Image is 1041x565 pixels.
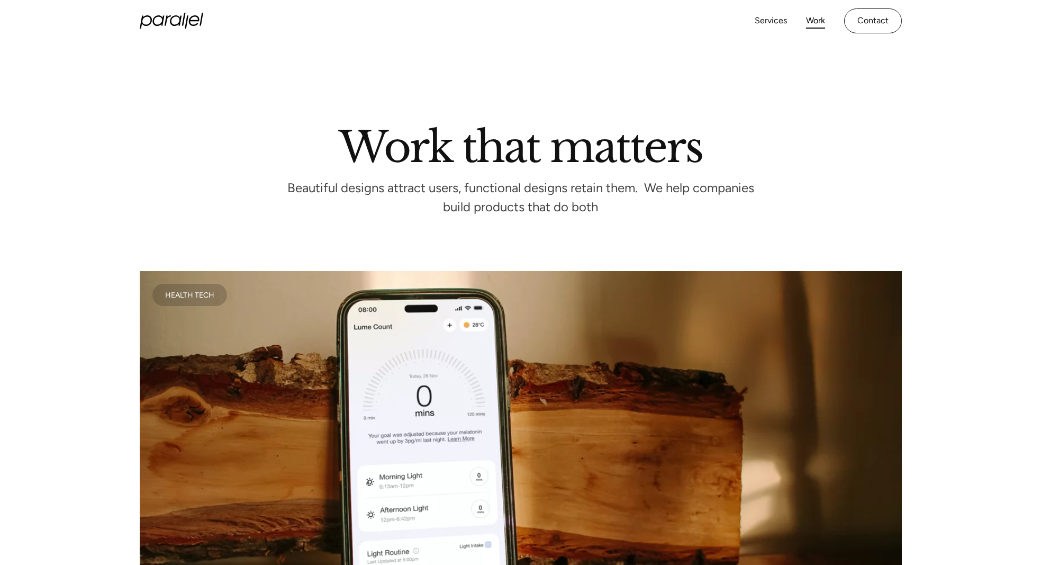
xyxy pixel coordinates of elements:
[219,127,822,163] h2: Work that matters
[844,8,902,33] a: Contact
[755,13,787,29] a: Services
[806,13,825,29] a: Work
[165,292,214,298] div: Health Tech
[283,184,759,212] p: Beautiful designs attract users, functional designs retain them. We help companies build products...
